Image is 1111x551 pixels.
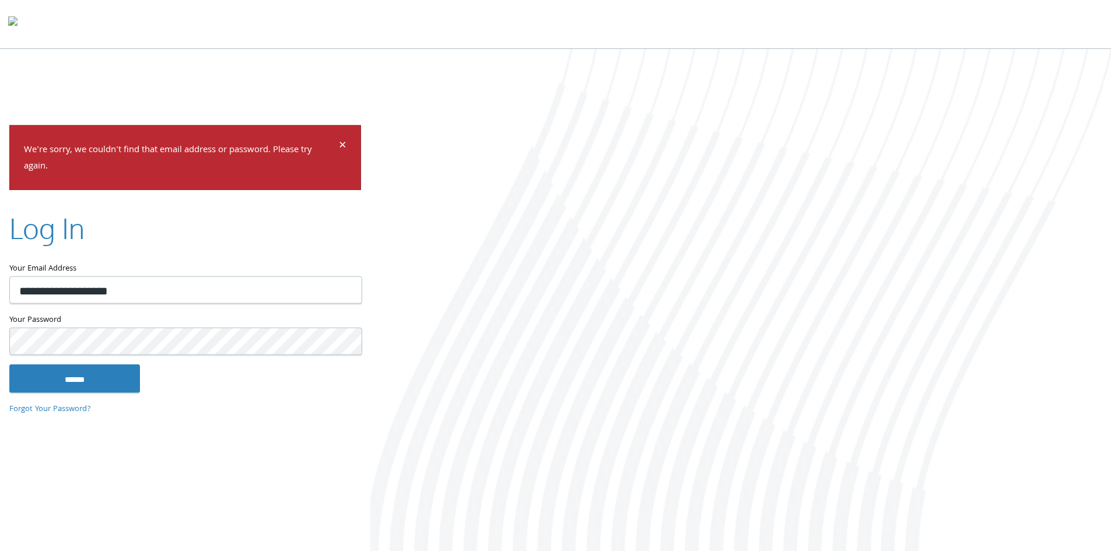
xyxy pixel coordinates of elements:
[9,402,91,415] a: Forgot Your Password?
[339,139,346,153] button: Dismiss alert
[9,313,361,328] label: Your Password
[8,12,17,36] img: todyl-logo-dark.svg
[24,142,337,176] p: We're sorry, we couldn't find that email address or password. Please try again.
[9,209,85,248] h2: Log In
[339,135,346,157] span: ×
